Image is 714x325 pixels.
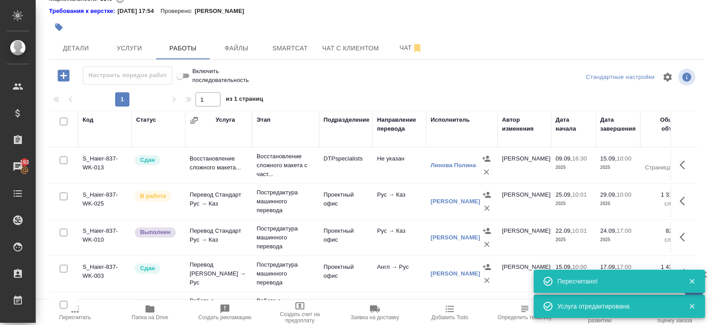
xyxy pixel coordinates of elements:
[257,152,315,179] p: Восстановление сложного макета с част...
[377,115,422,133] div: Направление перевода
[431,162,476,169] a: Линова Полина
[572,191,587,198] p: 10:01
[645,235,681,244] p: слово
[78,186,132,217] td: S_Haier-837-WK-025
[117,7,161,16] p: [DATE] 17:54
[600,163,636,172] p: 2025
[557,277,675,286] div: Пересчитано!
[645,154,681,163] p: 74
[337,300,412,325] button: Заявка на доставку
[556,263,572,270] p: 15.09,
[257,188,315,215] p: Постредактура машинного перевода
[645,115,681,133] div: Общий объем
[49,7,117,16] div: Нажми, чтобы открыть папку с инструкцией
[324,115,369,124] div: Подразделение
[600,199,636,208] p: 2025
[480,165,493,179] button: Удалить
[134,190,181,202] div: Исполнитель выполняет работу
[674,190,696,212] button: Здесь прячутся важные кнопки
[498,314,552,321] span: Определить тематику
[319,222,373,253] td: Проектный офис
[600,227,617,234] p: 24.09,
[257,296,315,323] p: Работа с лингвистическими ресурсами (...
[216,115,235,124] div: Услуга
[185,150,252,181] td: Восстановление сложного макета...
[600,235,636,244] p: 2025
[136,115,156,124] div: Статус
[431,115,470,124] div: Исполнитель
[487,300,562,325] button: Определить тематику
[480,188,494,202] button: Назначить
[185,186,252,217] td: Перевод Стандарт Рус → Каз
[645,190,681,199] p: 1 315,7
[431,270,480,277] a: [PERSON_NAME]
[187,300,262,325] button: Создать рекламацию
[54,43,97,54] span: Детали
[498,222,551,253] td: [PERSON_NAME]
[556,115,591,133] div: Дата начала
[390,42,432,53] span: Чат
[140,192,166,201] p: В работе
[134,226,181,239] div: Исполнитель завершил работу
[498,186,551,217] td: [PERSON_NAME]
[556,235,591,244] p: 2025
[617,263,631,270] p: 17:00
[600,191,617,198] p: 29.09,
[600,263,617,270] p: 17.09,
[556,199,591,208] p: 2025
[498,258,551,289] td: [PERSON_NAME]
[192,67,257,85] span: Включить последовательность
[412,300,487,325] button: Добавить Todo
[645,199,681,208] p: слово
[480,296,494,310] button: Назначить
[480,152,493,165] button: Назначить
[257,224,315,251] p: Постредактура машинного перевода
[140,228,170,237] p: Выполнен
[51,66,76,85] button: Добавить работу
[112,300,187,325] button: Папка на Drive
[322,43,379,54] span: Чат с клиентом
[674,263,696,284] button: Здесь прячутся важные кнопки
[645,226,681,235] p: 822,3
[199,314,252,321] span: Создать рекламацию
[502,115,547,133] div: Автор изменения
[78,222,132,253] td: S_Haier-837-WK-010
[657,66,678,88] span: Настроить таблицу
[373,186,426,217] td: Рус → Каз
[257,115,270,124] div: Этап
[161,7,195,16] p: Проверено:
[645,263,681,272] p: 1 435,6
[83,115,93,124] div: Код
[557,302,675,311] div: Услуга отредактирована
[2,156,33,178] a: 193
[185,256,252,292] td: Перевод [PERSON_NAME] → Рус
[257,260,315,287] p: Постредактура машинного перевода
[15,158,35,167] span: 193
[480,260,494,274] button: Назначить
[134,299,181,311] div: Менеджер проверил работу исполнителя, передает ее на следующий этап
[108,43,151,54] span: Услуги
[480,274,494,287] button: Удалить
[480,238,494,251] button: Удалить
[49,17,69,37] button: Добавить тэг
[683,277,701,285] button: Закрыть
[572,155,587,162] p: 16:30
[674,226,696,248] button: Здесь прячутся важные кнопки
[140,264,155,273] p: Сдан
[617,191,631,198] p: 10:00
[617,155,631,162] p: 10:00
[134,263,181,275] div: Менеджер проверил работу исполнителя, передает ее на следующий этап
[412,43,423,53] svg: Отписаться
[185,222,252,253] td: Перевод Стандарт Рус → Каз
[351,314,399,321] span: Заявка на доставку
[262,300,337,325] button: Создать счет на предоплату
[556,191,572,198] p: 25.09,
[215,43,258,54] span: Файлы
[190,116,199,125] button: Сгруппировать
[132,314,168,321] span: Папка на Drive
[59,314,91,321] span: Пересчитать
[319,258,373,289] td: Проектный офис
[268,311,332,324] span: Создать счет на предоплату
[134,154,181,166] div: Менеджер проверил работу исполнителя, передает ее на следующий этап
[645,163,681,172] p: Страница А4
